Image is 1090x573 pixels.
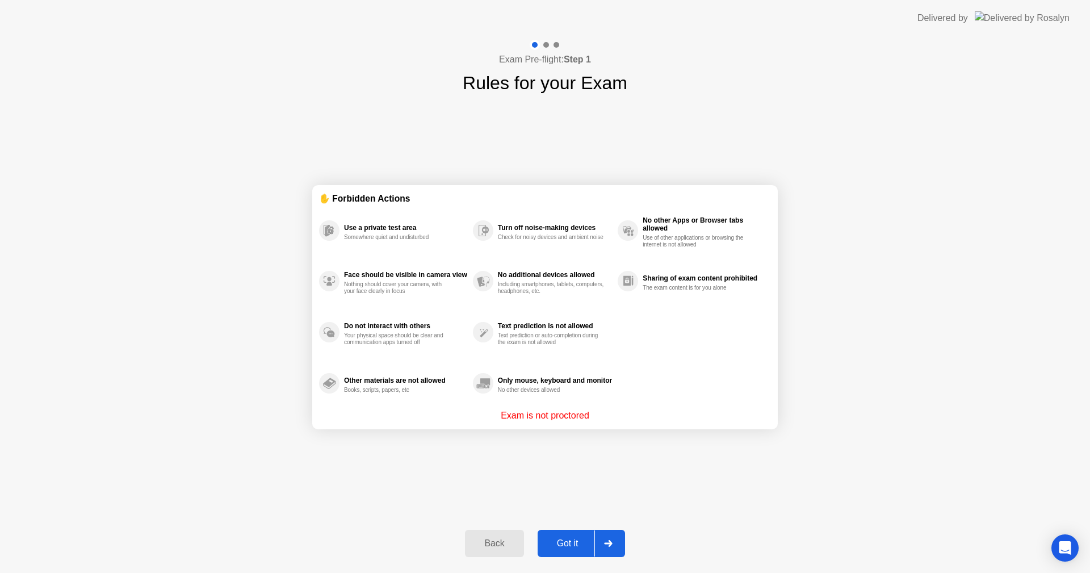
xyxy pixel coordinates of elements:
[917,11,968,25] div: Delivered by
[468,538,520,549] div: Back
[465,530,523,557] button: Back
[498,332,605,346] div: Text prediction or auto-completion during the exam is not allowed
[498,322,612,330] div: Text prediction is not allowed
[501,409,589,423] p: Exam is not proctored
[541,538,594,549] div: Got it
[344,271,467,279] div: Face should be visible in camera view
[538,530,625,557] button: Got it
[643,235,750,248] div: Use of other applications or browsing the internet is not allowed
[499,53,591,66] h4: Exam Pre-flight:
[975,11,1070,24] img: Delivered by Rosalyn
[643,274,765,282] div: Sharing of exam content prohibited
[498,377,612,384] div: Only mouse, keyboard and monitor
[498,224,612,232] div: Turn off noise-making devices
[319,192,771,205] div: ✋ Forbidden Actions
[344,322,467,330] div: Do not interact with others
[1051,534,1079,562] div: Open Intercom Messenger
[643,285,750,291] div: The exam content is for you alone
[643,216,765,232] div: No other Apps or Browser tabs allowed
[463,69,627,97] h1: Rules for your Exam
[498,281,605,295] div: Including smartphones, tablets, computers, headphones, etc.
[344,224,467,232] div: Use a private test area
[344,281,451,295] div: Nothing should cover your camera, with your face clearly in focus
[564,55,591,64] b: Step 1
[344,332,451,346] div: Your physical space should be clear and communication apps turned off
[344,387,451,394] div: Books, scripts, papers, etc
[344,234,451,241] div: Somewhere quiet and undisturbed
[344,377,467,384] div: Other materials are not allowed
[498,234,605,241] div: Check for noisy devices and ambient noise
[498,271,612,279] div: No additional devices allowed
[498,387,605,394] div: No other devices allowed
